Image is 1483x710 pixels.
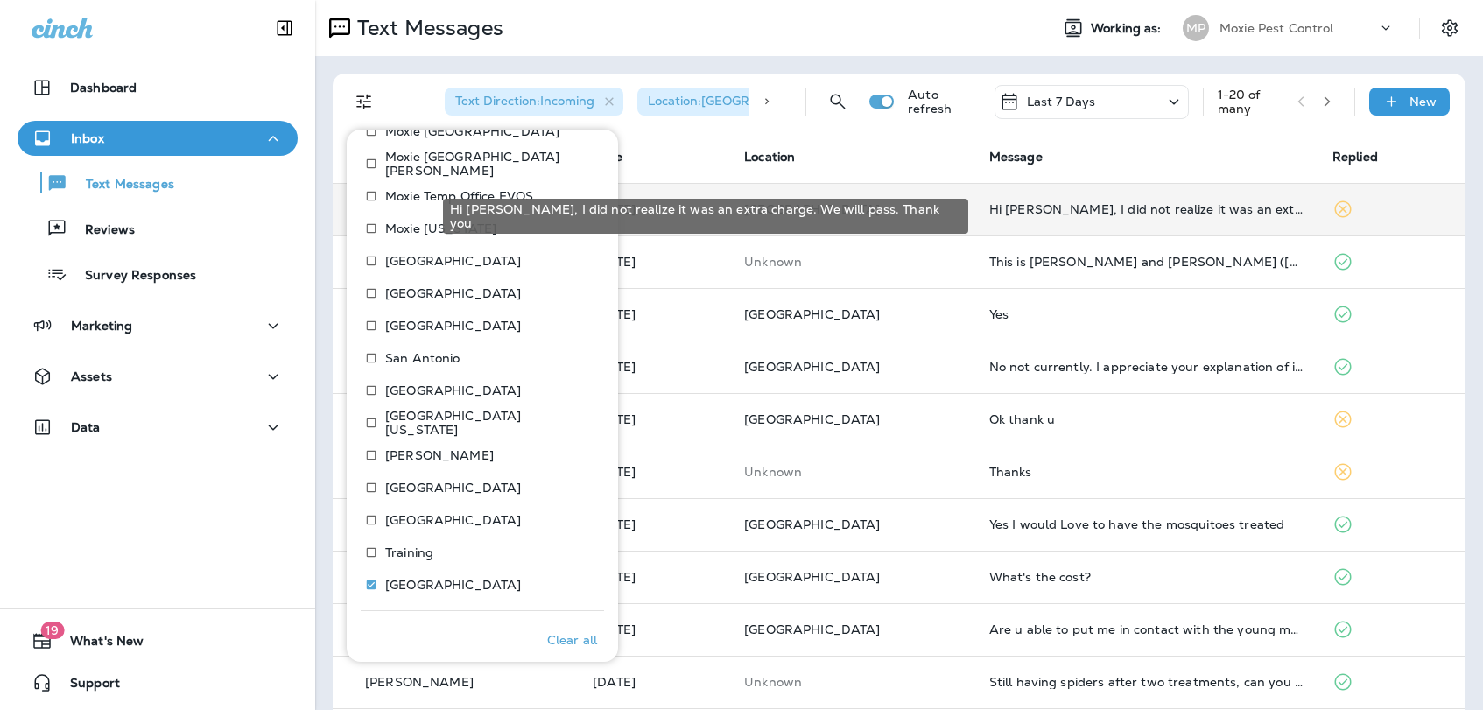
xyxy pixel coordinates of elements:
[443,199,968,234] div: Hi [PERSON_NAME], I did not realize it was an extra charge. We will pass. Thank you
[989,307,1304,321] div: Yes
[989,622,1304,636] div: Are u able to put me in contact with the young man who signed me up
[18,308,298,343] button: Marketing
[540,618,604,662] button: Clear all
[908,88,965,116] p: Auto refresh
[593,517,716,531] p: Aug 25, 2025 10:48 AM
[593,465,716,479] p: Aug 25, 2025 11:34 AM
[385,254,521,268] p: [GEOGRAPHIC_DATA]
[385,319,521,333] p: [GEOGRAPHIC_DATA]
[637,88,878,116] div: Location:[GEOGRAPHIC_DATA]+3
[455,93,594,109] span: Text Direction : Incoming
[385,481,521,495] p: [GEOGRAPHIC_DATA]
[989,360,1304,374] div: No not currently. I appreciate your explanation of it though.
[18,121,298,156] button: Inbox
[67,222,135,239] p: Reviews
[989,465,1304,479] div: Thanks
[593,360,716,374] p: Aug 25, 2025 03:03 PM
[744,622,880,637] span: [GEOGRAPHIC_DATA]
[989,517,1304,531] div: Yes I would Love to have the mosquitoes treated
[385,409,590,437] p: [GEOGRAPHIC_DATA][US_STATE]
[18,165,298,201] button: Text Messages
[18,256,298,292] button: Survey Responses
[593,622,716,636] p: Aug 21, 2025 05:09 PM
[18,210,298,247] button: Reviews
[385,221,496,235] p: Moxie [US_STATE]
[71,369,112,383] p: Assets
[593,675,716,689] p: Aug 21, 2025 08:34 AM
[593,412,716,426] p: Aug 25, 2025 12:33 PM
[18,410,298,445] button: Data
[593,307,716,321] p: Aug 25, 2025 03:04 PM
[744,569,880,585] span: [GEOGRAPHIC_DATA]
[347,84,382,119] button: Filters
[385,545,433,559] p: Training
[53,634,144,655] span: What's New
[593,570,716,584] p: Aug 25, 2025 10:16 AM
[989,675,1304,689] div: Still having spiders after two treatments, can you send person out?
[744,359,880,375] span: [GEOGRAPHIC_DATA]
[18,70,298,105] button: Dashboard
[820,84,855,119] button: Search Messages
[385,351,460,365] p: San Antonio
[1219,21,1334,35] p: Moxie Pest Control
[385,448,494,462] p: [PERSON_NAME]
[71,319,132,333] p: Marketing
[989,149,1043,165] span: Message
[648,93,849,109] span: Location : [GEOGRAPHIC_DATA] +3
[385,578,521,592] p: [GEOGRAPHIC_DATA]
[71,131,104,145] p: Inbox
[40,622,64,639] span: 19
[68,177,174,193] p: Text Messages
[744,411,880,427] span: [GEOGRAPHIC_DATA]
[385,383,521,397] p: [GEOGRAPHIC_DATA]
[989,202,1304,216] div: Hi Steven, I did not realize it was an extra charge. We will pass. Thank you
[989,412,1304,426] div: Ok thank u
[18,665,298,700] button: Support
[385,124,559,138] p: Moxie [GEOGRAPHIC_DATA]
[989,570,1304,584] div: What's the cost?
[385,189,533,203] p: Moxie Temp Office EVOS
[744,306,880,322] span: [GEOGRAPHIC_DATA]
[1183,15,1209,41] div: MP
[744,465,961,479] p: This customer does not have a last location and the phone number they messaged is not assigned to...
[1332,149,1378,165] span: Replied
[547,633,597,647] p: Clear all
[1218,88,1283,116] div: 1 - 20 of many
[365,675,474,689] p: [PERSON_NAME]
[350,15,503,41] p: Text Messages
[445,88,623,116] div: Text Direction:Incoming
[593,255,716,269] p: Aug 26, 2025 01:58 PM
[385,286,521,300] p: [GEOGRAPHIC_DATA]
[1434,12,1465,44] button: Settings
[989,255,1304,269] div: This is Josh and Hannah Morris (1814 Forestdale Drive Grapevine, TX 76051). I would like to disco...
[53,676,120,697] span: Support
[744,255,961,269] p: This customer does not have a last location and the phone number they messaged is not assigned to...
[744,149,795,165] span: Location
[385,150,590,178] p: Moxie [GEOGRAPHIC_DATA][PERSON_NAME]
[18,623,298,658] button: 19What's New
[347,119,618,662] div: Filters
[744,675,961,689] p: This customer does not have a last location and the phone number they messaged is not assigned to...
[70,81,137,95] p: Dashboard
[744,517,880,532] span: [GEOGRAPHIC_DATA]
[1027,95,1096,109] p: Last 7 Days
[67,268,196,285] p: Survey Responses
[385,513,521,527] p: [GEOGRAPHIC_DATA]
[1409,95,1437,109] p: New
[18,359,298,394] button: Assets
[260,11,309,46] button: Collapse Sidebar
[71,420,101,434] p: Data
[1091,21,1165,36] span: Working as:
